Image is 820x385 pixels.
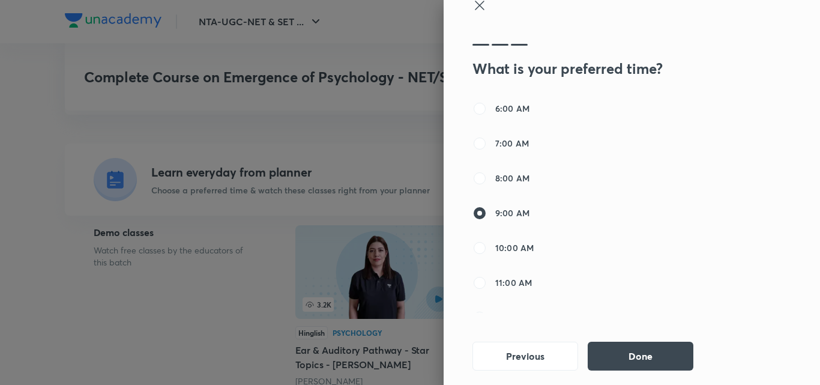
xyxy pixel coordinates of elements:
span: 7:00 AM [495,137,529,150]
span: 6:00 AM [495,102,529,115]
span: 11:00 AM [495,276,532,289]
span: 8:00 AM [495,172,529,184]
span: 10:00 AM [495,241,534,254]
span: 9:00 AM [495,207,529,219]
button: Done [588,342,693,371]
span: 12:00 PM [495,311,532,324]
button: Previous [472,342,578,371]
h3: What is your preferred time? [472,60,722,77]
